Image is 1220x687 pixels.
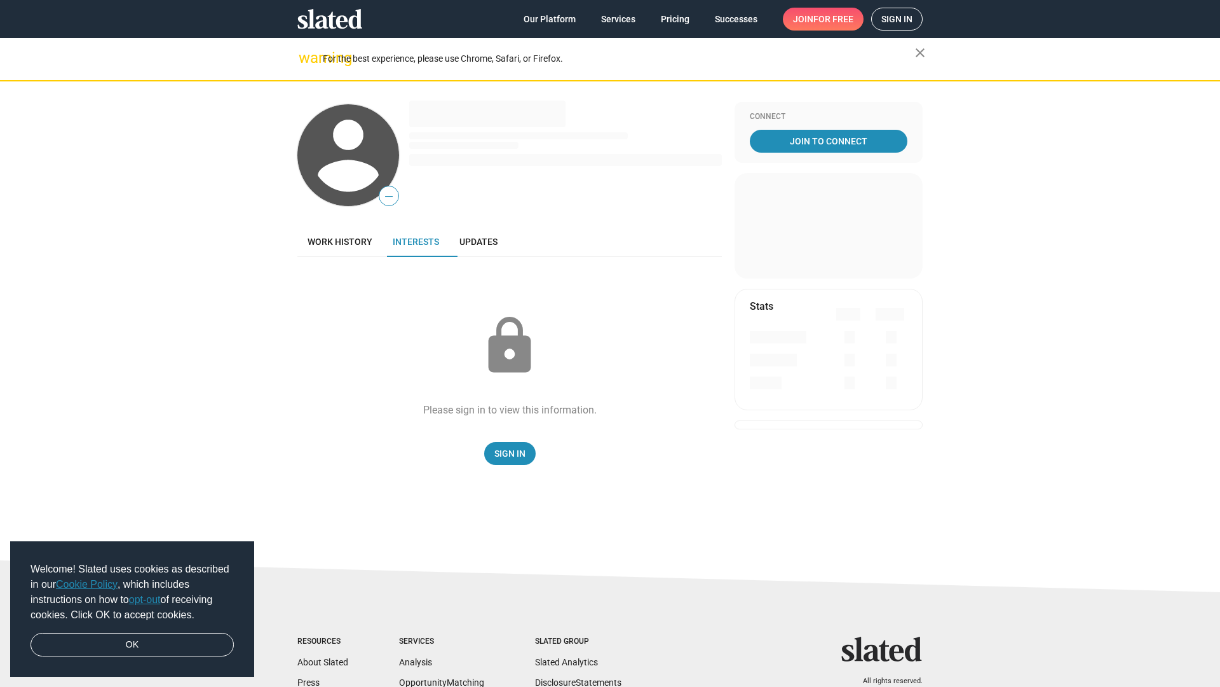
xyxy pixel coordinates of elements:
a: Cookie Policy [56,579,118,590]
span: Join To Connect [752,130,905,153]
div: Connect [750,112,907,122]
span: Sign in [881,8,912,30]
a: Slated Analytics [535,657,598,667]
div: Resources [297,637,348,647]
span: Work history [308,237,372,247]
a: Sign In [484,442,536,465]
span: Sign In [494,442,525,465]
span: for free [813,8,853,31]
mat-icon: warning [299,50,314,66]
span: — [379,188,398,205]
a: Updates [449,226,508,257]
span: Join [793,8,853,31]
div: Services [399,637,484,647]
span: Pricing [661,8,689,31]
a: opt-out [129,594,161,605]
a: Work history [297,226,383,257]
a: Join To Connect [750,130,907,153]
a: Our Platform [513,8,586,31]
span: Welcome! Slated uses cookies as described in our , which includes instructions on how to of recei... [30,562,234,623]
a: Sign in [871,8,923,31]
div: For the best experience, please use Chrome, Safari, or Firefox. [323,50,915,67]
span: Services [601,8,635,31]
a: Pricing [651,8,700,31]
mat-icon: close [912,45,928,60]
a: Analysis [399,657,432,667]
div: Please sign in to view this information. [423,403,597,417]
div: Slated Group [535,637,621,647]
a: Joinfor free [783,8,864,31]
mat-icon: lock [478,314,541,378]
span: Interests [393,237,439,247]
a: dismiss cookie message [30,633,234,657]
a: Interests [383,226,449,257]
a: Successes [705,8,768,31]
span: Successes [715,8,757,31]
mat-card-title: Stats [750,300,773,313]
div: cookieconsent [10,541,254,677]
a: About Slated [297,657,348,667]
a: Services [591,8,646,31]
span: Updates [459,237,498,247]
span: Our Platform [524,8,576,31]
